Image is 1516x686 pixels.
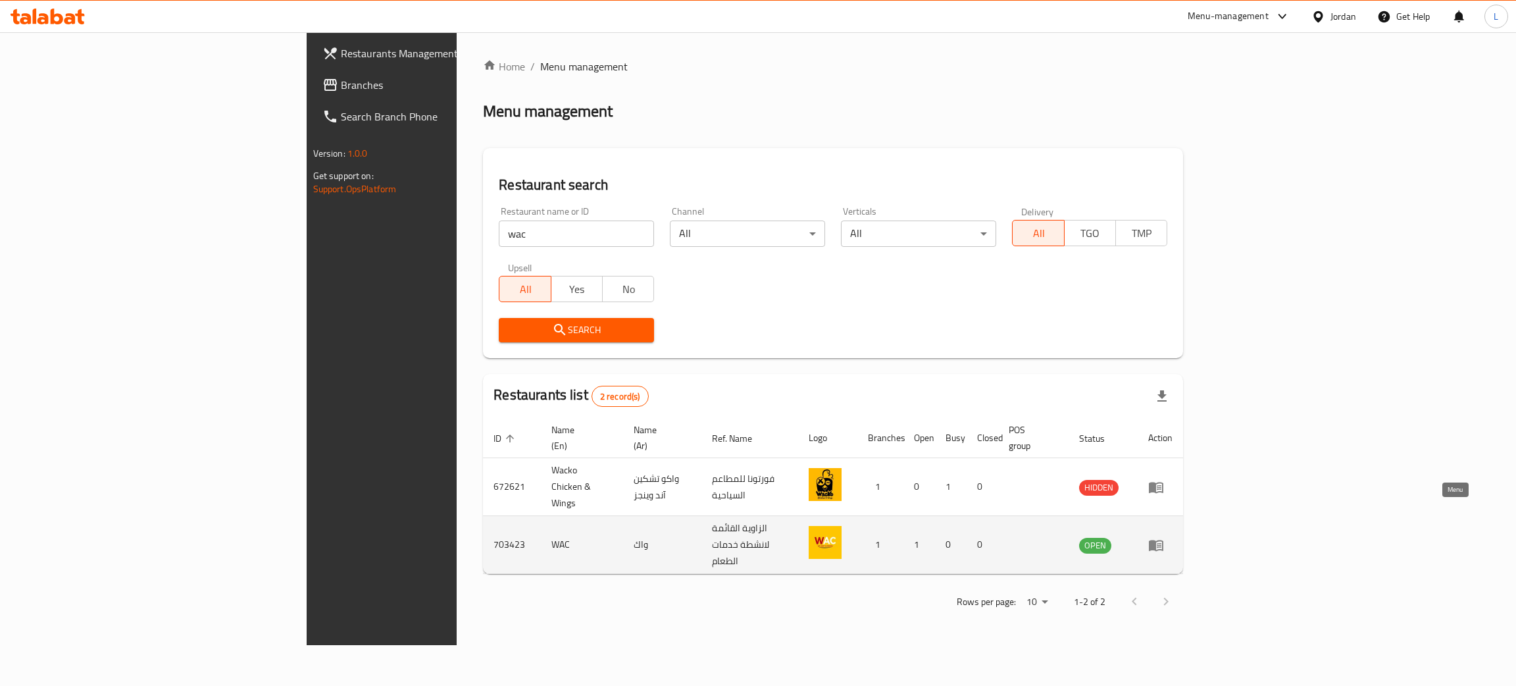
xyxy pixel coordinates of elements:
span: OPEN [1079,538,1111,553]
span: Menu management [540,59,628,74]
span: Search [509,322,644,338]
span: Get support on: [313,167,374,184]
span: No [608,280,649,299]
span: Restaurants Management [341,45,549,61]
span: 2 record(s) [592,390,648,403]
a: Branches [312,69,560,101]
div: Menu [1148,479,1173,495]
span: Name (En) [551,422,607,454]
td: WAC [541,516,623,574]
button: Search [499,318,654,342]
h2: Restaurant search [499,175,1167,195]
table: enhanced table [483,418,1183,574]
button: All [499,276,551,302]
span: Name (Ar) [634,422,686,454]
span: L [1494,9,1498,24]
img: Wacko Chicken & Wings [809,468,842,501]
th: Open [903,418,935,458]
span: All [1018,224,1059,243]
a: Restaurants Management [312,38,560,69]
nav: breadcrumb [483,59,1183,74]
td: واكو تشكين آند وينجز [623,458,701,516]
span: Ref. Name [712,431,769,446]
span: Branches [341,77,549,93]
td: فورتونا للمطاعم السياحية [701,458,798,516]
td: واك [623,516,701,574]
input: Search for restaurant name or ID.. [499,221,654,247]
div: Rows per page: [1021,593,1053,612]
span: POS group [1009,422,1053,454]
td: 1 [857,516,903,574]
th: Closed [967,418,998,458]
td: 0 [967,516,998,574]
span: Yes [557,280,597,299]
td: 1 [935,458,967,516]
td: 0 [903,458,935,516]
div: All [841,221,996,247]
span: HIDDEN [1079,480,1119,495]
button: TMP [1115,220,1167,246]
span: TMP [1121,224,1162,243]
td: 0 [967,458,998,516]
div: Total records count [592,386,649,407]
p: Rows per page: [957,594,1016,610]
th: Action [1138,418,1183,458]
span: ID [493,431,518,446]
span: 1.0.0 [347,145,368,162]
span: Version: [313,145,345,162]
label: Delivery [1021,207,1054,216]
div: Menu-management [1188,9,1269,24]
span: TGO [1070,224,1111,243]
a: Search Branch Phone [312,101,560,132]
button: No [602,276,654,302]
label: Upsell [508,263,532,272]
img: WAC [809,526,842,559]
p: 1-2 of 2 [1074,594,1105,610]
th: Logo [798,418,857,458]
div: All [670,221,825,247]
span: Search Branch Phone [341,109,549,124]
td: الزاوية القائمة لانشطة خدمات الطعام [701,516,798,574]
th: Branches [857,418,903,458]
td: 1 [903,516,935,574]
th: Busy [935,418,967,458]
div: Jordan [1330,9,1356,24]
button: TGO [1064,220,1116,246]
button: Yes [551,276,603,302]
button: All [1012,220,1064,246]
div: Export file [1146,381,1178,412]
span: Status [1079,431,1122,446]
td: 1 [857,458,903,516]
a: Support.OpsPlatform [313,180,397,198]
span: All [505,280,545,299]
td: 0 [935,516,967,574]
td: Wacko Chicken & Wings [541,458,623,516]
h2: Restaurants list [493,385,648,407]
